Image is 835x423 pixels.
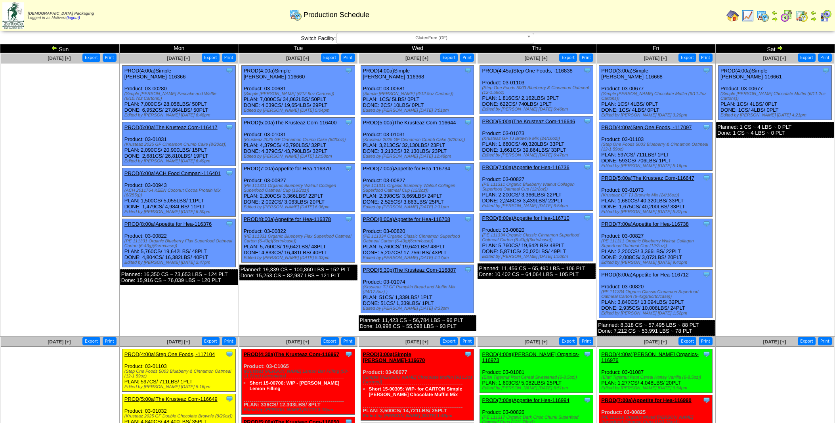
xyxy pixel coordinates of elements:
td: Sat [716,44,835,53]
a: [DATE] [+] [763,55,786,61]
a: [DATE] [+] [286,55,309,61]
a: PROD(5:00a)The Krusteaz Com-116644 [363,120,456,126]
span: [DEMOGRAPHIC_DATA] Packaging [28,11,94,16]
div: (Simple [PERSON_NAME] (6/12.9oz Cartons)) [363,91,474,96]
a: PROD(4:00a)[PERSON_NAME] Organics-116976 [601,351,699,363]
img: Tooltip [583,67,591,74]
div: Edited by [PERSON_NAME] [DATE] 12:48pm [363,154,474,159]
div: Planned: 19,339 CS ~ 100,860 LBS ~ 152 PLT Done: 15,253 CS ~ 82,987 LBS ~ 121 PLT [239,265,357,280]
div: Product: 03-00827 PLAN: 2,200CS / 3,366LBS / 22PLT DONE: 2,002CS / 3,063LBS / 20PLT [241,164,355,212]
div: Planned: 11,456 CS ~ 65,490 LBS ~ 106 PLT Done: 10,402 CS ~ 64,064 LBS ~ 105 PLT [478,263,596,279]
img: Tooltip [703,350,711,358]
img: home.gif [726,10,739,22]
a: PROD(4:00a)Step One Foods, -117104 [124,351,215,357]
div: Product: 03-00827 PLAN: 2,398CS / 3,669LBS / 24PLT DONE: 2,525CS / 3,863LBS / 25PLT [361,164,474,212]
a: PROD(4:30a)The Krusteaz Com-116967 [244,351,339,357]
button: Print [222,53,236,62]
div: Edited by [PERSON_NAME] [DATE] 6:51pm [482,386,593,391]
img: Tooltip [583,117,591,125]
img: arrowleft.gif [810,10,817,16]
div: Product: 03-01087 PLAN: 1,277CS / 4,048LBS / 20PLT [599,349,713,393]
a: PROD(5:00a)The Krusteaz Com-116649 [124,396,218,402]
div: Edited by [PERSON_NAME] [DATE] 6:54pm [601,386,712,391]
a: [DATE] [+] [405,339,428,345]
a: [DATE] [+] [525,339,548,345]
img: zoroco-logo-small.webp [2,2,24,29]
div: Edited by [PERSON_NAME] [DATE] 1:46pm [363,413,474,418]
img: Tooltip [225,67,233,74]
div: Edited by [PERSON_NAME] [DATE] 4:21pm [720,113,831,118]
div: Product: 03-01031 PLAN: 3,213CS / 32,130LBS / 23PLT DONE: 3,213CS / 32,130LBS / 23PLT [361,118,474,161]
div: (Krusteaz 2025 GF Double Chocolate Brownie (8/20oz)) [124,414,235,419]
a: Short 15-00706: WIP - [PERSON_NAME] Lemon Filling [250,380,340,391]
a: [DATE] [+] [644,339,667,345]
td: Sun [0,44,120,53]
div: Edited by [PERSON_NAME] [DATE] 3:01pm [363,108,474,113]
span: Production Schedule [304,11,369,19]
td: Fri [596,44,716,53]
a: PROD(7:00a)Appetite for Hea-116736 [482,164,569,170]
a: PROD(5:00a)The Krusteaz Com-116417 [124,124,218,130]
div: Product: 03-01031 PLAN: 2,090CS / 20,900LBS / 15PLT DONE: 2,681CS / 26,810LBS / 19PLT [122,122,235,166]
div: (PE 111311 Organic Blueberry Walnut Collagen Superfood Oatmeal Cup (12/2oz)) [363,183,474,193]
div: (Krusteaz 2025 GF Cinnamon Crumb Cake (8/20oz)) [124,142,235,147]
span: [DATE] [+] [167,55,190,61]
img: Tooltip [464,350,472,358]
div: Product: 03-00943 PLAN: 1,500CS / 5,055LBS / 11PLT DONE: 1,479CS / 4,984LBS / 11PLT [122,168,235,217]
div: Edited by [PERSON_NAME] [DATE] 3:18pm [244,408,355,412]
span: [DATE] [+] [286,339,309,345]
div: Edited by [PERSON_NAME] [DATE] 5:16pm [601,164,712,168]
div: Edited by [PERSON_NAME] [DATE] 5:16pm [124,385,235,389]
img: Tooltip [345,164,353,172]
div: (Elari Tigernut Root Cereal Sweetened (6-8.5oz)) [482,375,593,380]
a: PROD(6:00a)ACH Food Compani-116401 [124,170,221,176]
div: Product: 03-00681 PLAN: 1CS / 5LBS / 0PLT DONE: 2CS / 10LBS / 0PLT [361,66,474,115]
button: Print [460,337,474,345]
a: PROD(5:30p)The Krusteaz Com-116887 [363,267,456,273]
img: Tooltip [583,396,591,404]
td: Mon [119,44,239,53]
div: (PE 111311 Organic Blueberry Walnut Collagen Superfood Oatmeal Cup (12/2oz)) [601,239,712,248]
a: [DATE] [+] [48,339,71,345]
img: Tooltip [225,220,233,228]
a: PROD(5:00a)The Krusteaz Com-116400 [244,120,337,126]
button: Export [202,337,220,345]
div: Product: 03-00822 PLAN: 5,760CS / 19,642LBS / 48PLT DONE: 4,833CS / 16,481LBS / 40PLT [241,214,355,263]
div: (PE 111334 Organic Classic Cinnamon Superfood Oatmeal Carton (6-43g)(6crtn/case)) [601,290,712,299]
img: Tooltip [583,214,591,222]
div: (ACH 2011764 KEEN Coconut Cocoa Protein Mix (6/255g)) [124,188,235,198]
button: Print [222,337,236,345]
img: calendarblend.gif [780,10,793,22]
button: Export [559,53,577,62]
div: Product: 03-00280 PLAN: 7,000CS / 28,056LBS / 50PLT DONE: 6,952CS / 27,864LBS / 50PLT [122,66,235,120]
a: [DATE] [+] [405,55,428,61]
div: Edited by [PERSON_NAME] [DATE] 5:04pm [244,108,355,113]
button: Print [699,53,713,62]
a: PROD(3:00a)Simple [PERSON_NAME]-116668 [601,68,663,80]
img: Tooltip [464,118,472,126]
img: arrowleft.gif [51,45,57,51]
img: Tooltip [583,163,591,171]
span: [DATE] [+] [763,339,786,345]
button: Export [82,337,100,345]
a: PROD(5:00a)The Krusteaz Com-116646 [482,118,575,124]
div: (PE 111334 Organic Classic Cinnamon Superfood Oatmeal Carton (6-43g)(6crtn/case)) [363,234,474,244]
img: line_graph.gif [741,10,754,22]
button: Print [341,337,355,345]
div: Product: 03-00677 PLAN: 3,500CS / 14,721LBS / 25PLT [361,349,474,421]
div: Edited by [PERSON_NAME] [DATE] 1:52pm [601,311,712,316]
button: Print [341,53,355,62]
div: Product: 03-01081 PLAN: 1,603CS / 5,082LBS / 25PLT [480,349,593,393]
button: Export [82,53,100,62]
div: Edited by [PERSON_NAME] [DATE] 6:54pm [482,204,593,208]
img: Tooltip [464,215,472,223]
td: Wed [358,44,477,53]
img: calendarcustomer.gif [819,10,832,22]
div: (PE 111331 Organic Blueberry Flax Superfood Oatmeal Carton (6-43g)(6crtn/case)) [124,239,235,248]
div: (Krusteaz GF TJ Brownie Mix (24/16oz)) [482,136,593,141]
button: Export [440,337,458,345]
img: Tooltip [345,215,353,223]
